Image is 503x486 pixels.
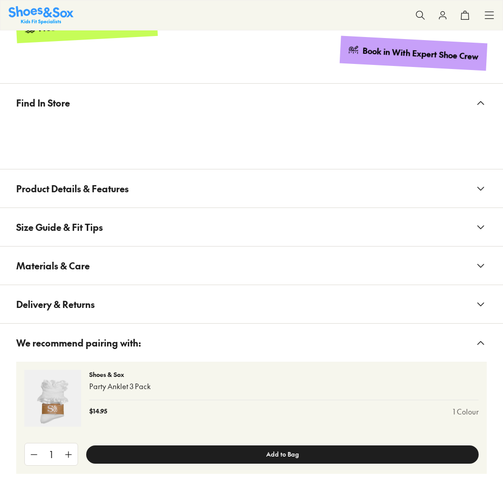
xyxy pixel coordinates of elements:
[16,122,487,157] iframe: Find in Store
[24,370,81,427] img: 4-520473_1
[363,45,479,62] div: Book in With Expert Shoe Crew
[340,36,487,71] a: Book in With Expert Shoe Crew
[89,406,107,417] p: $14.95
[16,289,95,319] span: Delivery & Returns
[89,370,479,379] p: Shoes & Sox
[16,251,90,281] span: Materials & Care
[16,173,129,203] span: Product Details & Features
[43,443,59,465] div: 1
[16,328,141,358] span: We recommend pairing with:
[9,6,74,24] a: Shoes & Sox
[453,406,479,417] a: 1 Colour
[89,381,479,392] p: Party Anklet 3 Pack
[16,212,103,242] span: Size Guide & Fit Tips
[16,88,70,118] span: Find In Store
[9,6,74,24] img: SNS_Logo_Responsive.svg
[86,445,479,464] button: Add to Bag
